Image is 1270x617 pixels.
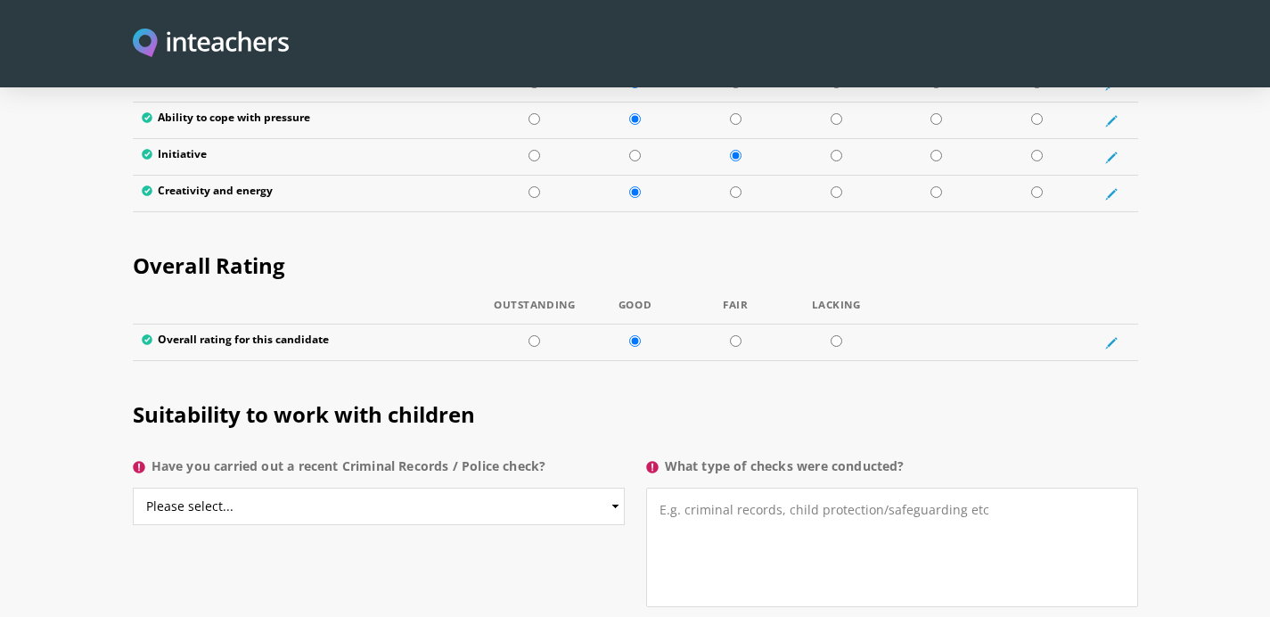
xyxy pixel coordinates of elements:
a: Visit this site's homepage [133,29,290,60]
span: Suitability to work with children [133,399,475,429]
th: Outstanding [484,300,585,325]
th: Good [585,300,685,325]
label: Have you carried out a recent Criminal Records / Police check? [133,456,625,488]
label: Initiative [142,148,476,166]
label: Creativity and energy [142,185,476,202]
img: Inteachers [133,29,290,60]
span: Overall Rating [133,251,285,280]
label: Ability to cope with pressure [142,111,476,129]
th: Fair [685,300,786,325]
th: Lacking [786,300,887,325]
label: What type of checks were conducted? [646,456,1138,488]
label: Overall rating for this candidate [142,333,476,351]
